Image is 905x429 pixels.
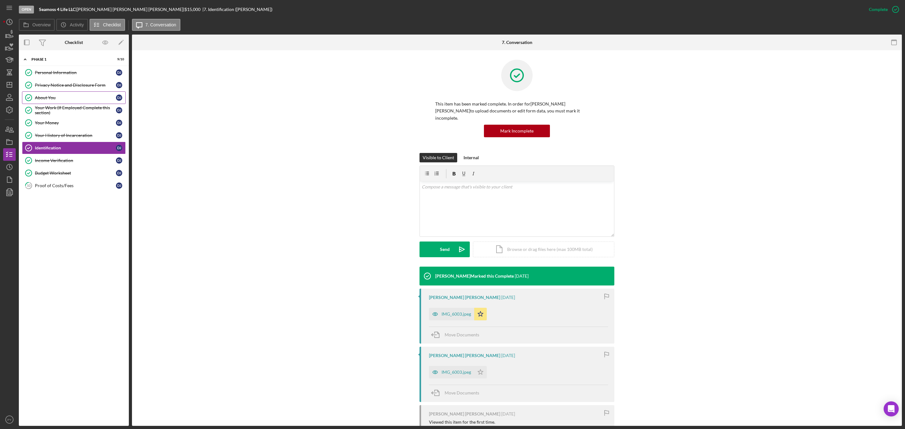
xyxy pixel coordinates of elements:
button: Move Documents [429,385,485,401]
text: PY [8,418,12,421]
button: Internal [460,153,482,162]
div: D J [116,95,122,101]
a: IdentificationDJ [22,142,126,154]
button: 7. Conversation [132,19,180,31]
div: Visible to Client [423,153,454,162]
div: Privacy Notice and Disclosure Form [35,83,116,88]
div: [PERSON_NAME] [PERSON_NAME] [PERSON_NAME] | [77,7,184,12]
div: [PERSON_NAME] [PERSON_NAME] [429,295,500,300]
a: Income VerificationDJ [22,154,126,167]
button: Checklist [90,19,125,31]
div: Open [19,6,34,14]
time: 2024-03-14 03:25 [501,353,515,358]
div: Budget Worksheet [35,171,116,176]
button: PY [3,413,16,426]
a: Your Work (If Employed Complete this section)DJ [22,104,126,117]
div: Your Work (If Employed Complete this section) [35,105,116,115]
label: Overview [32,22,51,27]
div: IMG_6003.jpeg [442,312,471,317]
span: Move Documents [445,332,479,337]
div: Checklist [65,40,83,45]
div: Viewed this item for the first time. [429,420,495,425]
time: 2024-03-19 17:47 [515,274,529,279]
div: | 7. Identification ([PERSON_NAME]) [202,7,272,12]
label: Activity [70,22,84,27]
div: D J [116,170,122,176]
div: Internal [463,153,479,162]
div: | [39,7,77,12]
div: Complete [869,3,888,16]
div: Your History of Incarceration [35,133,116,138]
div: D J [116,182,122,189]
tspan: 10 [27,183,31,187]
div: D J [116,82,122,88]
a: Your History of IncarcerationDJ [22,129,126,142]
div: Send [440,242,450,257]
div: IMG_6003.jpeg [442,370,471,375]
div: D J [116,132,122,138]
span: Move Documents [445,390,479,395]
div: D J [116,145,122,151]
button: Overview [19,19,55,31]
div: [PERSON_NAME] Marked this Complete [435,274,514,279]
button: IMG_6003.jpeg [429,308,487,320]
div: [PERSON_NAME] [PERSON_NAME] [429,353,500,358]
div: D J [116,107,122,113]
span: $15,000 [184,7,200,12]
div: Income Verification [35,158,116,163]
label: Checklist [103,22,121,27]
button: IMG_6003.jpeg [429,366,487,378]
p: This item has been marked complete. In order for [PERSON_NAME] [PERSON_NAME] to upload documents ... [435,100,599,122]
div: Proof of Costs/Fees [35,183,116,188]
a: 10Proof of Costs/FeesDJ [22,179,126,192]
div: D J [116,120,122,126]
button: Move Documents [429,327,485,343]
b: Seamoss 4 Life LLC [39,7,75,12]
a: Budget WorksheetDJ [22,167,126,179]
a: Your MoneyDJ [22,117,126,129]
button: Visible to Client [420,153,457,162]
div: D J [116,157,122,164]
time: 2024-03-14 03:25 [501,295,515,300]
div: D J [116,69,122,76]
button: Mark Incomplete [484,125,550,137]
a: About YouDJ [22,91,126,104]
div: Mark Incomplete [500,125,534,137]
div: Personal Information [35,70,116,75]
button: Activity [56,19,88,31]
div: [PERSON_NAME] [PERSON_NAME] [429,411,500,416]
div: Open Intercom Messenger [884,401,899,416]
div: Your Money [35,120,116,125]
div: 7. Conversation [502,40,532,45]
button: Send [420,242,470,257]
div: About You [35,95,116,100]
button: Complete [863,3,902,16]
div: 9 / 10 [113,57,124,61]
time: 2024-03-14 03:23 [501,411,515,416]
a: Personal InformationDJ [22,66,126,79]
div: Identification [35,145,116,150]
a: Privacy Notice and Disclosure FormDJ [22,79,126,91]
div: Phase 1 [31,57,108,61]
label: 7. Conversation [145,22,176,27]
